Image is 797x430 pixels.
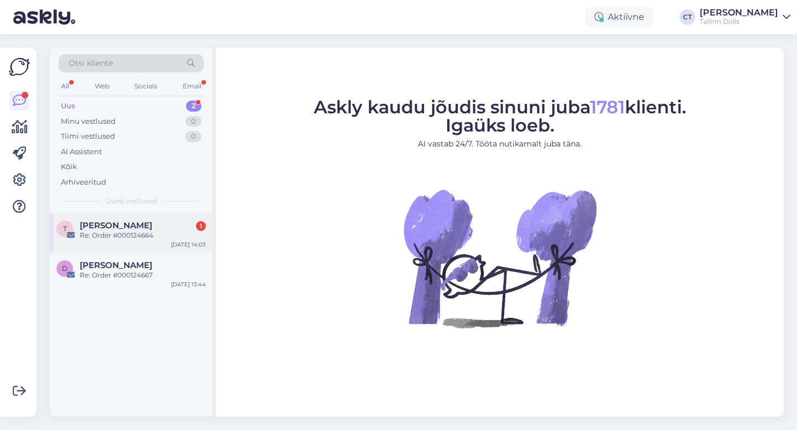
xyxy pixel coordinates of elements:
[132,79,159,93] div: Socials
[586,7,653,27] div: Aktiivne
[700,8,778,17] div: [PERSON_NAME]
[590,96,625,118] span: 1781
[186,101,201,112] div: 2
[700,8,790,26] a: [PERSON_NAME]Tallinn Dolls
[61,116,116,127] div: Minu vestlused
[61,101,75,112] div: Uus
[80,260,152,270] span: Deily Tatar
[59,79,71,93] div: All
[314,96,686,136] span: Askly kaudu jõudis sinuni juba klienti. Igaüks loeb.
[92,79,112,93] div: Web
[700,17,778,26] div: Tallinn Dolls
[9,56,30,77] img: Askly Logo
[61,131,115,142] div: Tiimi vestlused
[80,230,206,240] div: Re: Order #000124664
[314,138,686,150] p: AI vastab 24/7. Tööta nutikamalt juba täna.
[185,131,201,142] div: 0
[61,146,102,158] div: AI Assistent
[180,79,204,93] div: Email
[61,161,77,172] div: Kõik
[400,159,599,358] img: No Chat active
[61,177,106,188] div: Arhiveeritud
[680,9,695,25] div: CT
[185,116,201,127] div: 0
[80,221,152,230] span: Triin Tammai
[63,224,67,233] span: T
[69,57,113,69] span: Otsi kliente
[171,240,206,249] div: [DATE] 14:03
[196,221,206,231] div: 1
[171,280,206,289] div: [DATE] 13:44
[106,196,157,206] span: Uued vestlused
[80,270,206,280] div: Re: Order #000124667
[62,264,68,272] span: D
